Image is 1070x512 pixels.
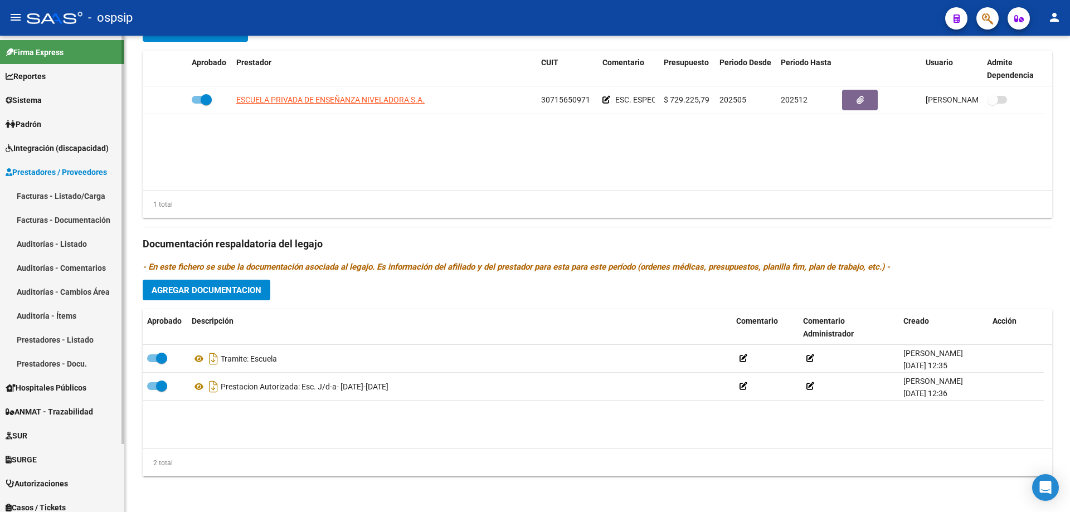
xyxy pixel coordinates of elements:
[719,95,746,104] span: 202505
[664,95,709,104] span: $ 729.225,79
[926,58,953,67] span: Usuario
[88,6,133,30] span: - ospsip
[903,316,929,325] span: Creado
[6,477,68,490] span: Autorizaciones
[236,95,425,104] span: ESCUELA PRIVADA DE ENSEÑANZA NIVELADORA S.A.
[598,51,659,87] datatable-header-cell: Comentario
[988,309,1044,346] datatable-header-cell: Acción
[143,236,1052,252] h3: Documentación respaldatoria del legajo
[143,262,890,272] i: - En este fichero se sube la documentación asociada al legajo. Es información del afiliado y del ...
[993,316,1016,325] span: Acción
[206,350,221,368] i: Descargar documento
[6,118,41,130] span: Padrón
[926,95,1013,104] span: [PERSON_NAME] [DATE]
[6,94,42,106] span: Sistema
[6,166,107,178] span: Prestadores / Proveedores
[143,457,173,469] div: 2 total
[1048,11,1061,24] mat-icon: person
[1032,474,1059,501] div: Open Intercom Messenger
[903,349,963,358] span: [PERSON_NAME]
[803,316,854,338] span: Comentario Administrador
[6,382,86,394] span: Hospitales Públicos
[6,406,93,418] span: ANMAT - Trazabilidad
[781,95,808,104] span: 202512
[9,11,22,24] mat-icon: menu
[537,51,598,87] datatable-header-cell: CUIT
[903,361,947,370] span: [DATE] 12:35
[206,378,221,396] i: Descargar documento
[659,51,715,87] datatable-header-cell: Presupuesto
[736,316,778,325] span: Comentario
[719,58,771,67] span: Periodo Desde
[541,58,558,67] span: CUIT
[541,95,590,104] span: 30715650971
[987,58,1034,80] span: Admite Dependencia
[899,309,988,346] datatable-header-cell: Creado
[192,350,727,368] div: Tramite: Escuela
[6,454,37,466] span: SURGE
[143,280,270,300] button: Agregar Documentacion
[143,198,173,211] div: 1 total
[664,58,709,67] span: Presupuesto
[781,58,831,67] span: Periodo Hasta
[147,316,182,325] span: Aprobado
[187,309,732,346] datatable-header-cell: Descripción
[187,51,232,87] datatable-header-cell: Aprobado
[143,309,187,346] datatable-header-cell: Aprobado
[799,309,899,346] datatable-header-cell: Comentario Administrador
[6,142,109,154] span: Integración (discapacidad)
[6,70,46,82] span: Reportes
[192,316,234,325] span: Descripción
[921,51,983,87] datatable-header-cell: Usuario
[903,377,963,386] span: [PERSON_NAME]
[776,51,838,87] datatable-header-cell: Periodo Hasta
[615,95,713,104] span: ESC. ESPECIAL J/DOBLE -A-
[232,51,537,87] datatable-header-cell: Prestador
[236,58,271,67] span: Prestador
[903,389,947,398] span: [DATE] 12:36
[6,430,27,442] span: SUR
[152,285,261,295] span: Agregar Documentacion
[715,51,776,87] datatable-header-cell: Periodo Desde
[732,309,799,346] datatable-header-cell: Comentario
[192,378,727,396] div: Prestacion Autorizada: Esc. J/d-a- [DATE]-[DATE]
[192,58,226,67] span: Aprobado
[983,51,1044,87] datatable-header-cell: Admite Dependencia
[602,58,644,67] span: Comentario
[6,46,64,58] span: Firma Express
